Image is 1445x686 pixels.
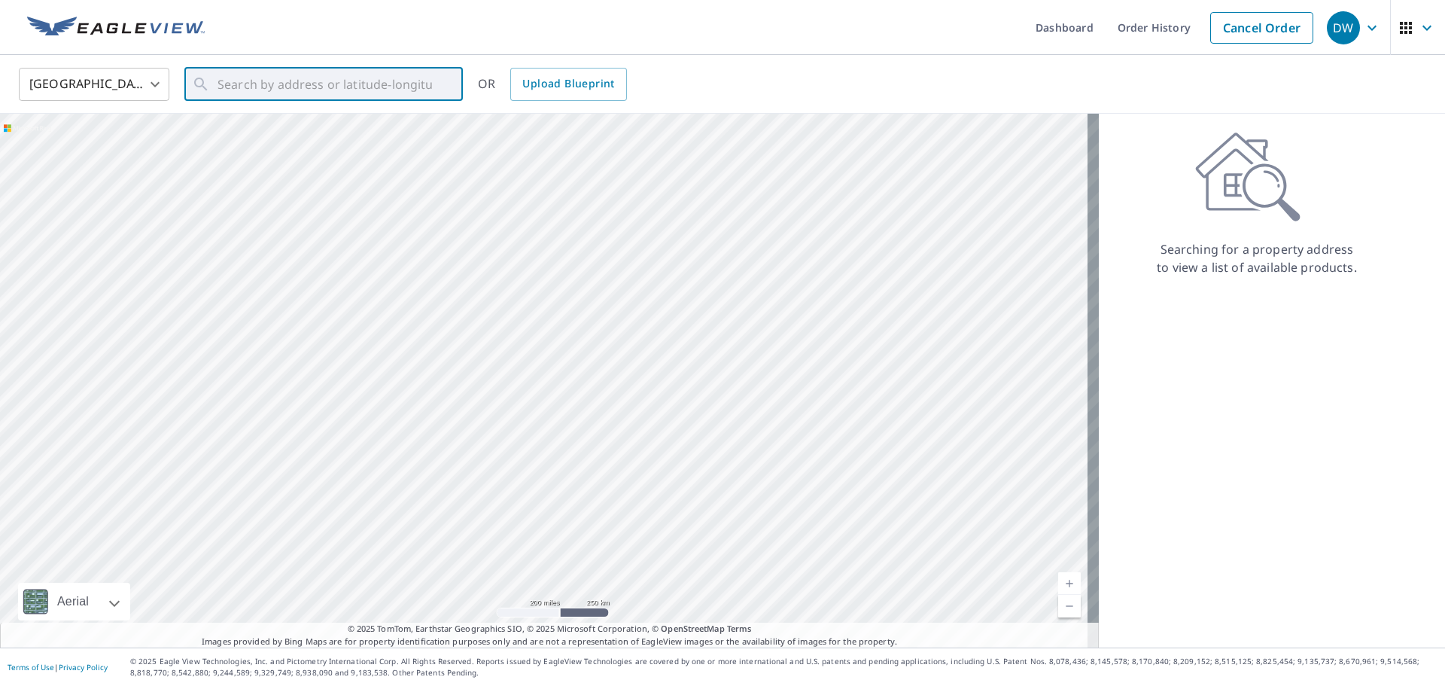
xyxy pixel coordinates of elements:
div: [GEOGRAPHIC_DATA] [19,63,169,105]
div: Aerial [53,583,93,620]
p: © 2025 Eagle View Technologies, Inc. and Pictometry International Corp. All Rights Reserved. Repo... [130,656,1437,678]
p: Searching for a property address to view a list of available products. [1156,240,1358,276]
a: Privacy Policy [59,662,108,672]
div: Aerial [18,583,130,620]
img: EV Logo [27,17,205,39]
a: Cancel Order [1210,12,1313,44]
a: Current Level 5, Zoom In [1058,572,1081,595]
span: Upload Blueprint [522,75,614,93]
p: | [8,663,108,672]
div: OR [478,68,627,101]
a: Terms [727,623,752,634]
span: © 2025 TomTom, Earthstar Geographics SIO, © 2025 Microsoft Corporation, © [348,623,752,636]
a: OpenStreetMap [661,623,724,634]
a: Upload Blueprint [510,68,626,101]
input: Search by address or latitude-longitude [218,63,432,105]
a: Current Level 5, Zoom Out [1058,595,1081,617]
a: Terms of Use [8,662,54,672]
div: DW [1327,11,1360,44]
